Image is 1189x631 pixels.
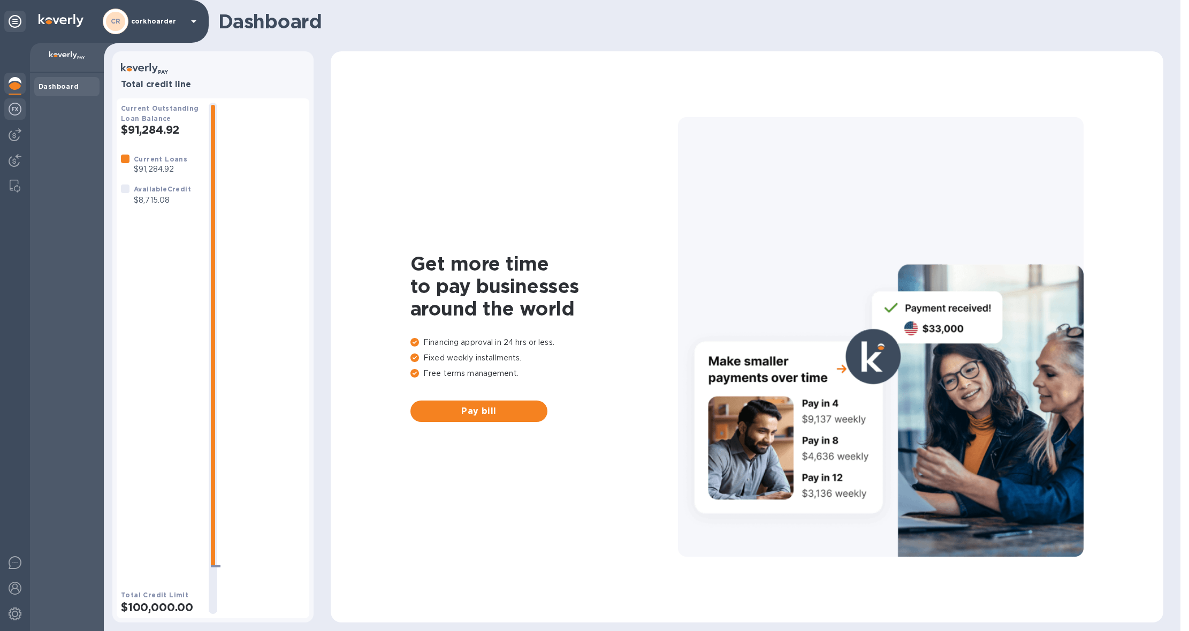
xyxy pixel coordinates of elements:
[121,104,199,122] b: Current Outstanding Loan Balance
[121,123,200,136] h2: $91,284.92
[39,14,83,27] img: Logo
[131,18,185,25] p: corkhoarder
[9,103,21,116] img: Foreign exchange
[134,155,187,163] b: Current Loans
[121,80,305,90] h3: Total credit line
[410,368,678,379] p: Free terms management.
[134,185,191,193] b: Available Credit
[410,352,678,364] p: Fixed weekly installments.
[4,11,26,32] div: Unpin categories
[419,405,539,418] span: Pay bill
[218,10,1158,33] h1: Dashboard
[134,195,191,206] p: $8,715.08
[121,591,188,599] b: Total Credit Limit
[111,17,121,25] b: CR
[410,337,678,348] p: Financing approval in 24 hrs or less.
[410,252,678,320] h1: Get more time to pay businesses around the world
[121,601,200,614] h2: $100,000.00
[39,82,79,90] b: Dashboard
[134,164,187,175] p: $91,284.92
[410,401,547,422] button: Pay bill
